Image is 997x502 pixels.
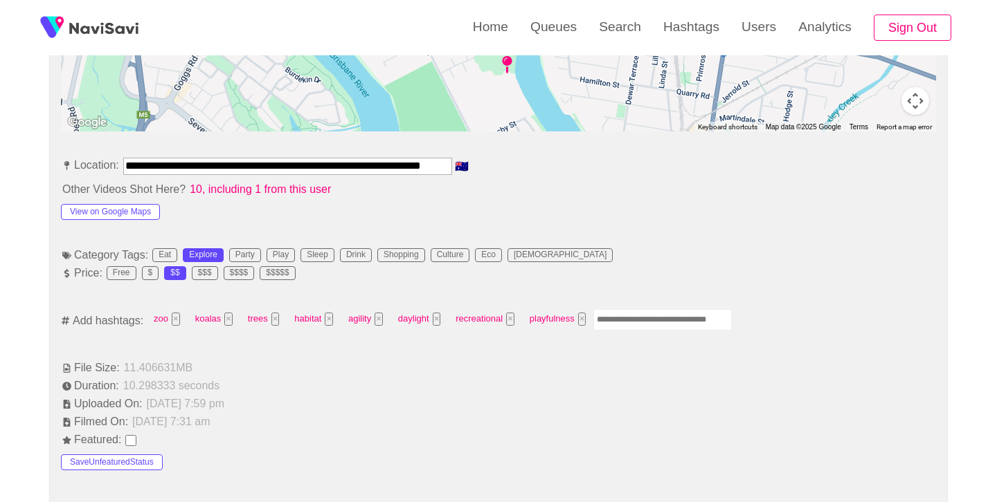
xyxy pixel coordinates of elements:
[698,122,757,132] button: Keyboard shortcuts
[61,205,160,216] a: View on Google Maps
[198,268,212,278] div: $$$
[131,416,211,428] span: [DATE] 7:31 am
[170,268,179,278] div: $$
[344,308,387,330] span: agility
[61,416,129,428] span: Filmed On:
[113,268,130,278] div: Free
[145,398,226,410] span: [DATE] 7:59 pm
[64,113,110,131] a: Open this area in Google Maps (opens a new window)
[271,313,280,326] button: Tag at index 2 with value 2318 focussed. Press backspace to remove
[122,380,221,392] span: 10.298333 seconds
[61,380,120,392] span: Duration:
[384,250,419,260] div: Shopping
[159,250,171,260] div: Eat
[191,308,237,330] span: koalas
[346,250,366,260] div: Drink
[64,113,110,131] img: Google
[290,308,337,330] span: habitat
[123,362,194,374] span: 11.406631 MB
[224,313,233,326] button: Tag at index 1 with value 28424 focussed. Press backspace to remove
[61,183,187,196] span: Other Videos Shot Here?
[874,15,951,41] button: Sign Out
[189,250,217,260] div: Explore
[172,313,180,326] button: Tag at index 0 with value 863 focussed. Press backspace to remove
[61,267,104,279] span: Price:
[266,268,289,278] div: $$$$$
[506,313,514,326] button: Tag at index 6 with value 2632 focussed. Press backspace to remove
[61,204,160,221] button: View on Google Maps
[61,249,150,261] span: Category Tags:
[375,313,383,326] button: Tag at index 4 with value 10038 focussed. Press backspace to remove
[273,250,289,260] div: Play
[61,434,123,446] span: Featured:
[150,308,184,330] span: zoo
[61,362,121,374] span: File Size:
[394,308,444,330] span: daylight
[148,268,153,278] div: $
[766,123,841,131] span: Map data ©2025 Google
[514,250,607,260] div: [DEMOGRAPHIC_DATA]
[433,313,441,326] button: Tag at index 5 with value 2611 focussed. Press backspace to remove
[69,21,138,35] img: fireSpot
[901,87,929,115] button: Map camera controls
[451,308,519,330] span: recreational
[325,313,333,326] button: Tag at index 3 with value 14837 focussed. Press backspace to remove
[61,398,144,410] span: Uploaded On:
[188,183,332,196] span: 10, including 1 from this user
[877,123,932,131] a: Report a map error
[437,250,464,260] div: Culture
[593,309,732,331] input: Enter tag here and press return
[235,250,255,260] div: Party
[35,10,69,45] img: fireSpot
[453,161,470,172] span: 🇦🇺
[526,308,591,330] span: playfulness
[481,250,496,260] div: Eco
[230,268,249,278] div: $$$$
[61,159,120,171] span: Location:
[61,454,163,471] button: SaveUnfeaturedStatus
[307,250,328,260] div: Sleep
[578,313,586,326] button: Tag at index 7 with value 16398 focussed. Press backspace to remove
[244,308,284,330] span: trees
[71,315,145,327] span: Add hashtags:
[850,123,868,131] a: Terms (opens in new tab)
